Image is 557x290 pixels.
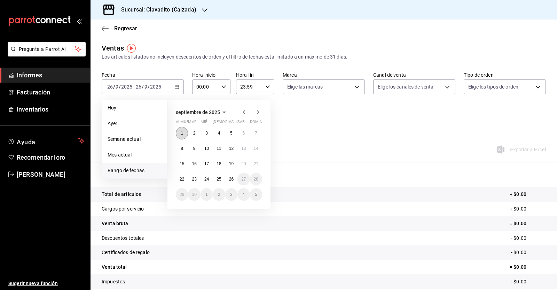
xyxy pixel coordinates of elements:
[237,188,250,201] button: 4 de octubre de 2025
[176,120,196,124] font: almuerzo
[510,221,526,226] font: = $0.00
[102,25,137,32] button: Regresar
[511,250,526,255] font: - $0.00
[213,188,225,201] button: 2 de octubre de 2025
[229,161,234,166] font: 19
[229,177,234,182] abbr: 26 de septiembre de 2025
[205,131,208,136] font: 3
[181,146,183,151] abbr: 8 de septiembre de 2025
[217,177,221,182] font: 25
[236,72,254,78] font: Hora fin
[180,177,184,182] font: 22
[205,192,208,197] font: 1
[510,206,526,212] font: + $0.00
[250,188,262,201] button: 5 de octubre de 2025
[148,84,150,90] font: /
[213,142,225,155] button: 11 de septiembre de 2025
[217,161,221,166] abbr: 18 de septiembre de 2025
[213,173,225,185] button: 25 de septiembre de 2025
[192,177,196,182] abbr: 23 de septiembre de 2025
[188,120,196,124] font: mar
[237,173,250,185] button: 27 de septiembre de 2025
[108,136,141,142] font: Semana actual
[201,120,207,127] abbr: miércoles
[181,131,183,136] font: 1
[121,6,196,13] font: Sucursal: Clavadito (Calzada)
[204,161,209,166] abbr: 17 de septiembre de 2025
[205,192,208,197] abbr: 1 de octubre de 2025
[213,120,254,127] abbr: jueves
[201,188,213,201] button: 1 de octubre de 2025
[115,84,119,90] input: --
[142,84,144,90] font: /
[225,173,237,185] button: 26 de septiembre de 2025
[8,281,58,286] font: Sugerir nueva función
[102,235,144,241] font: Descuentos totales
[176,188,188,201] button: 29 de septiembre de 2025
[188,173,200,185] button: 23 de septiembre de 2025
[102,264,127,270] font: Venta total
[250,158,262,170] button: 21 de septiembre de 2025
[121,84,133,90] input: ----
[144,84,148,90] input: --
[230,192,233,197] font: 3
[201,173,213,185] button: 24 de septiembre de 2025
[102,221,128,226] font: Venta bruta
[218,192,220,197] font: 2
[17,71,42,79] font: Informes
[237,142,250,155] button: 13 de septiembre de 2025
[176,142,188,155] button: 8 de septiembre de 2025
[193,146,196,151] font: 9
[204,177,209,182] font: 24
[241,177,246,182] font: 27
[133,84,135,90] font: -
[176,158,188,170] button: 15 de septiembre de 2025
[102,191,141,197] font: Total de artículos
[255,131,257,136] font: 7
[250,173,262,185] button: 28 de septiembre de 2025
[192,192,196,197] font: 30
[511,279,526,284] font: - $0.00
[17,89,50,96] font: Facturación
[192,161,196,166] font: 16
[127,44,136,53] img: Marcador de información sobre herramientas
[225,120,244,127] abbr: viernes
[201,158,213,170] button: 17 de septiembre de 2025
[213,127,225,139] button: 4 de septiembre de 2025
[511,235,526,241] font: - $0.00
[180,161,184,166] abbr: 15 de septiembre de 2025
[237,120,245,124] font: sab
[8,42,86,56] button: Pregunta a Parrot AI
[176,109,220,115] font: septiembre de 2025
[237,120,245,127] abbr: sábado
[102,279,125,284] font: Impuestos
[241,161,246,166] abbr: 20 de septiembre de 2025
[242,192,245,197] font: 4
[230,131,233,136] abbr: 5 de septiembre de 2025
[204,177,209,182] abbr: 24 de septiembre de 2025
[510,264,526,270] font: = $0.00
[201,142,213,155] button: 10 de septiembre de 2025
[205,131,208,136] abbr: 3 de septiembre de 2025
[287,84,323,90] font: Elige las marcas
[225,120,244,124] font: rivalizar
[250,120,267,124] font: dominio
[218,192,220,197] abbr: 2 de octubre de 2025
[201,127,213,139] button: 3 de septiembre de 2025
[373,72,406,78] font: Canal de venta
[119,84,121,90] font: /
[5,51,86,58] a: Pregunta a Parrot AI
[181,146,183,151] font: 8
[283,72,297,78] font: Marca
[254,161,258,166] abbr: 21 de septiembre de 2025
[17,171,65,178] font: [PERSON_NAME]
[229,146,234,151] abbr: 12 de septiembre de 2025
[254,161,258,166] font: 21
[102,250,150,255] font: Certificados de regalo
[218,131,220,136] abbr: 4 de septiembre de 2025
[510,191,526,197] font: + $0.00
[108,121,118,126] font: Ayer
[254,177,258,182] abbr: 28 de septiembre de 2025
[217,161,221,166] font: 18
[218,131,220,136] font: 4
